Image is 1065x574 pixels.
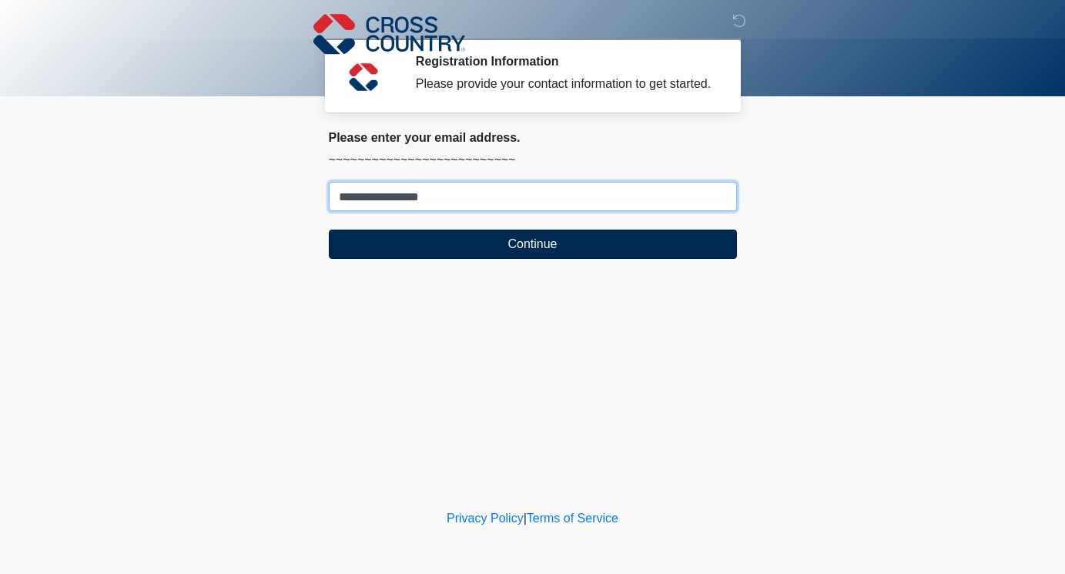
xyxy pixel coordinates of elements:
[329,151,737,170] p: ~~~~~~~~~~~~~~~~~~~~~~~~~~
[447,512,524,525] a: Privacy Policy
[329,130,737,145] h2: Please enter your email address.
[329,230,737,259] button: Continue
[416,75,714,93] div: Please provide your contact information to get started.
[524,512,527,525] a: |
[313,12,466,56] img: Cross Country Logo
[340,54,387,100] img: Agent Avatar
[527,512,618,525] a: Terms of Service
